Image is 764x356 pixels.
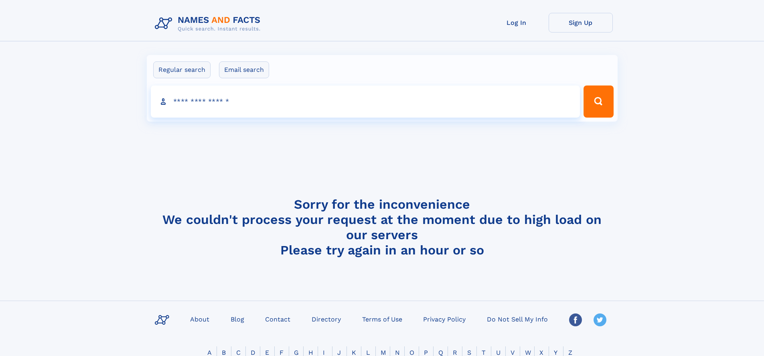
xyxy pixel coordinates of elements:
img: Facebook [569,313,582,326]
a: Terms of Use [359,313,405,325]
a: Privacy Policy [420,313,469,325]
img: Logo Names and Facts [152,13,267,35]
a: Contact [262,313,294,325]
a: Log In [484,13,549,33]
a: About [187,313,213,325]
a: Sign Up [549,13,613,33]
h4: Sorry for the inconvenience We couldn't process your request at the moment due to high load on ou... [152,197,613,258]
label: Email search [219,61,269,78]
input: search input [151,85,580,118]
button: Search Button [584,85,613,118]
img: Twitter [594,313,606,326]
a: Directory [308,313,344,325]
label: Regular search [153,61,211,78]
a: Do Not Sell My Info [484,313,551,325]
a: Blog [227,313,247,325]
